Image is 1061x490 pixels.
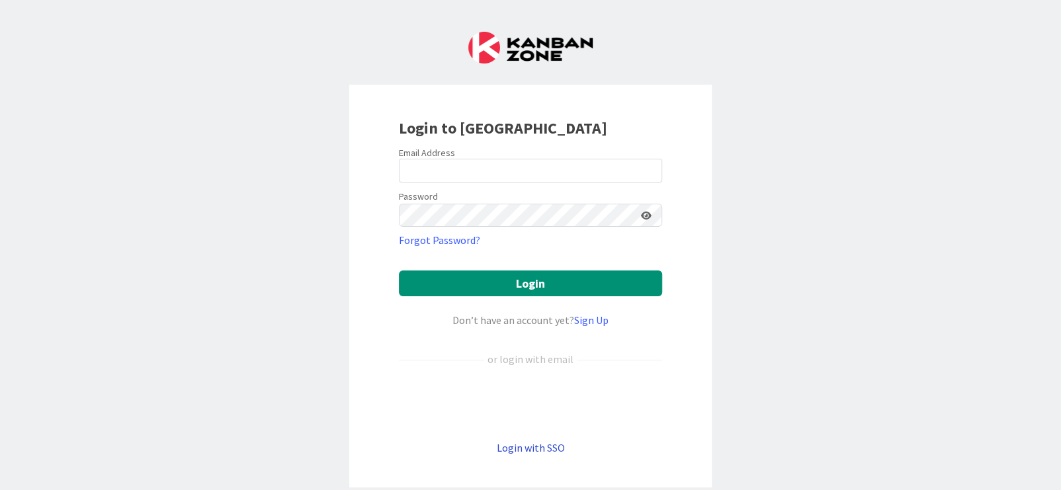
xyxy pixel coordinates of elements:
[399,190,438,204] label: Password
[497,441,565,454] a: Login with SSO
[468,32,593,63] img: Kanban Zone
[574,313,609,327] a: Sign Up
[399,232,480,248] a: Forgot Password?
[399,312,662,328] div: Don’t have an account yet?
[484,351,577,367] div: or login with email
[399,118,607,138] b: Login to [GEOGRAPHIC_DATA]
[399,147,455,159] label: Email Address
[392,389,669,418] iframe: Sign in with Google Button
[399,270,662,296] button: Login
